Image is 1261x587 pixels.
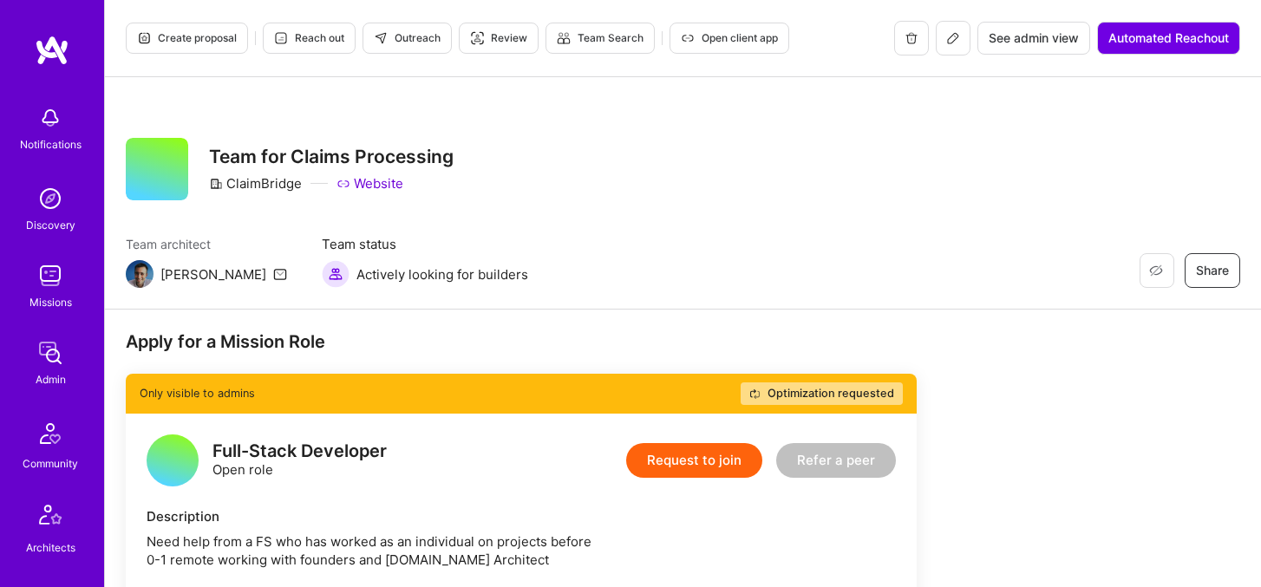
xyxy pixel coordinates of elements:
[557,30,644,46] span: Team Search
[20,135,82,153] div: Notifications
[989,29,1079,47] span: See admin view
[1097,22,1240,55] button: Automated Reachout
[749,388,761,400] i: icon Refresh
[1149,264,1163,277] i: icon EyeClosed
[263,23,356,54] button: Reach out
[1108,29,1229,47] span: Automated Reachout
[670,23,789,54] button: Open client app
[33,181,68,216] img: discovery
[209,146,454,167] h3: Team for Claims Processing
[741,382,903,405] button: Optimization requested
[26,216,75,234] div: Discovery
[209,177,223,191] i: icon CompanyGray
[546,23,655,54] button: Team Search
[36,370,66,388] div: Admin
[29,293,72,311] div: Missions
[459,23,539,54] button: Review
[212,442,387,460] div: Full-Stack Developer
[33,258,68,293] img: teamwork
[1185,253,1240,288] button: Share
[470,30,527,46] span: Review
[274,30,344,46] span: Reach out
[137,30,237,46] span: Create proposal
[160,265,266,284] div: [PERSON_NAME]
[273,267,287,281] i: icon Mail
[126,374,917,414] div: Only visible to admins
[626,443,762,478] button: Request to join
[336,174,403,192] a: Website
[33,336,68,370] img: admin teamwork
[374,30,441,46] span: Outreach
[35,35,69,66] img: logo
[322,235,528,253] span: Team status
[147,507,896,525] div: Description
[29,497,71,538] img: Architects
[776,443,896,478] button: Refer a peer
[209,174,302,192] div: ClaimBridge
[33,101,68,135] img: bell
[681,30,778,46] span: Open client app
[126,260,154,288] img: Team Architect
[363,23,452,54] button: Outreach
[126,235,287,253] span: Team architect
[23,454,78,473] div: Community
[137,31,151,45] i: icon Proposal
[470,31,484,45] i: icon Targeter
[356,265,528,284] span: Actively looking for builders
[977,22,1090,55] button: See admin view
[322,260,350,288] img: Actively looking for builders
[26,538,75,557] div: Architects
[126,23,248,54] button: Create proposal
[212,442,387,479] div: Open role
[147,532,896,569] div: Need help from a FS who has worked as an individual on projects before 0-1 remote working with fo...
[1196,262,1229,279] span: Share
[126,330,917,353] div: Apply for a Mission Role
[29,413,71,454] img: Community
